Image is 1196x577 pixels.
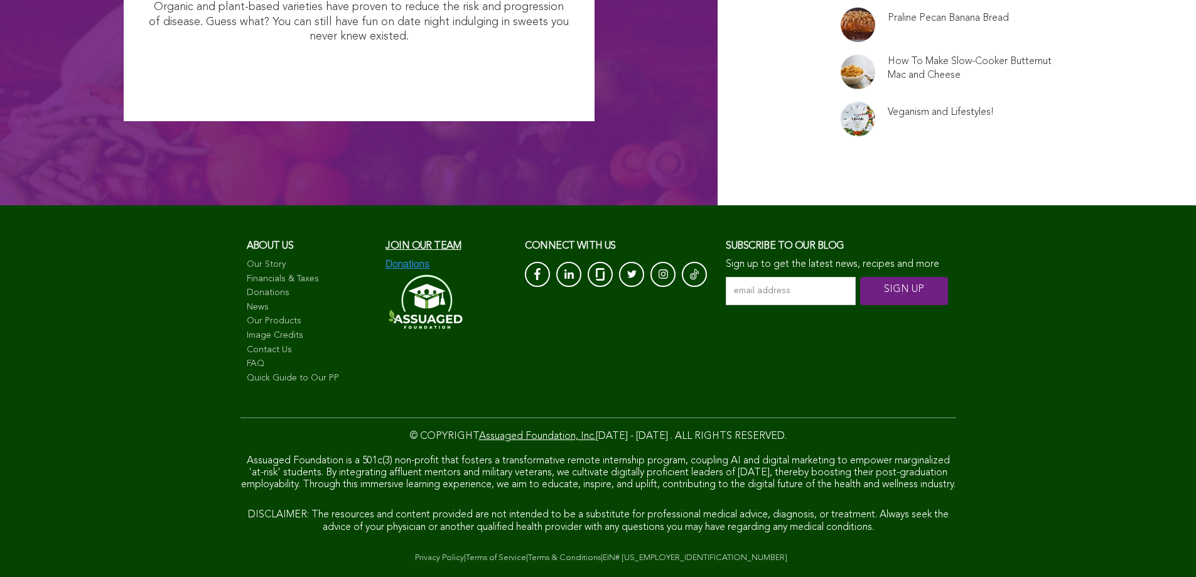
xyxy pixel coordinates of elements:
[248,510,949,532] span: DISCLAIMER: The resources and content provided are not intended to be a substitute for profession...
[888,55,1062,82] a: How To Make Slow-Cooker Butternut Mac and Cheese
[247,301,374,314] a: News
[690,268,699,281] img: Tik-Tok-Icon
[1133,517,1196,577] iframe: Chat Widget
[525,241,616,251] span: CONNECT with us
[240,552,956,564] div: | | |
[241,456,956,490] span: Assuaged Foundation is a 501c(3) non-profit that fosters a transformative remote internship progr...
[247,358,374,370] a: FAQ
[247,372,374,385] a: Quick Guide to Our PP
[415,554,464,562] a: Privacy Policy
[726,277,856,305] input: email address
[603,554,787,562] a: EIN# [US_EMPLOYER_IDENTIFICATION_NUMBER]
[1133,517,1196,577] div: Widget chat
[596,268,605,281] img: glassdoor_White
[726,259,949,271] p: Sign up to get the latest news, recipes and more
[410,431,787,441] span: © COPYRIGHT [DATE] - [DATE] . ALL RIGHTS RESERVED.
[385,241,461,251] a: Join our team
[247,344,374,357] a: Contact Us
[247,241,294,251] span: About us
[888,11,1009,25] a: Praline Pecan Banana Bread
[726,237,949,256] h3: Subscribe to our blog
[385,259,429,270] img: Donations
[235,51,482,96] img: I Want Organic Shopping For Less
[247,330,374,342] a: Image Credits
[247,287,374,299] a: Donations
[860,277,948,305] input: SIGN UP
[528,554,601,562] a: Terms & Conditions
[888,105,994,119] a: Veganism and Lifestyles!
[479,431,596,441] a: Assuaged Foundation, Inc.
[247,315,374,328] a: Our Products
[247,273,374,286] a: Financials & Taxes
[385,271,463,333] img: Assuaged-Foundation-Logo-White
[247,259,374,271] a: Our Story
[466,554,526,562] a: Terms of Service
